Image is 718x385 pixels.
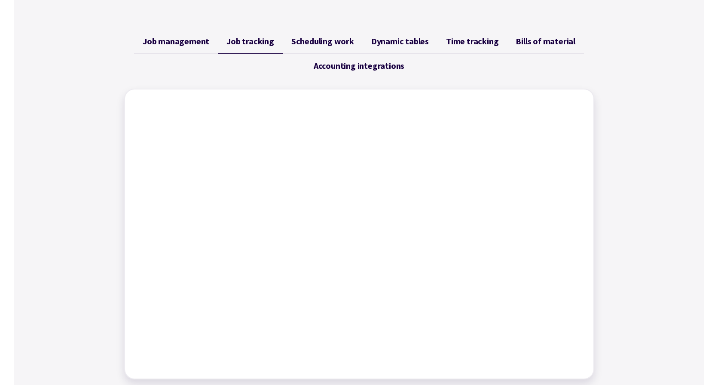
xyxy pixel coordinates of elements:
[446,36,498,46] span: Time tracking
[516,36,575,46] span: Bills of material
[314,61,404,71] span: Accounting integrations
[371,36,429,46] span: Dynamic tables
[143,36,209,46] span: Job management
[226,36,274,46] span: Job tracking
[571,292,718,385] iframe: Chat Widget
[134,98,585,370] iframe: Factory - Tracking jobs using Workflow
[291,36,354,46] span: Scheduling work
